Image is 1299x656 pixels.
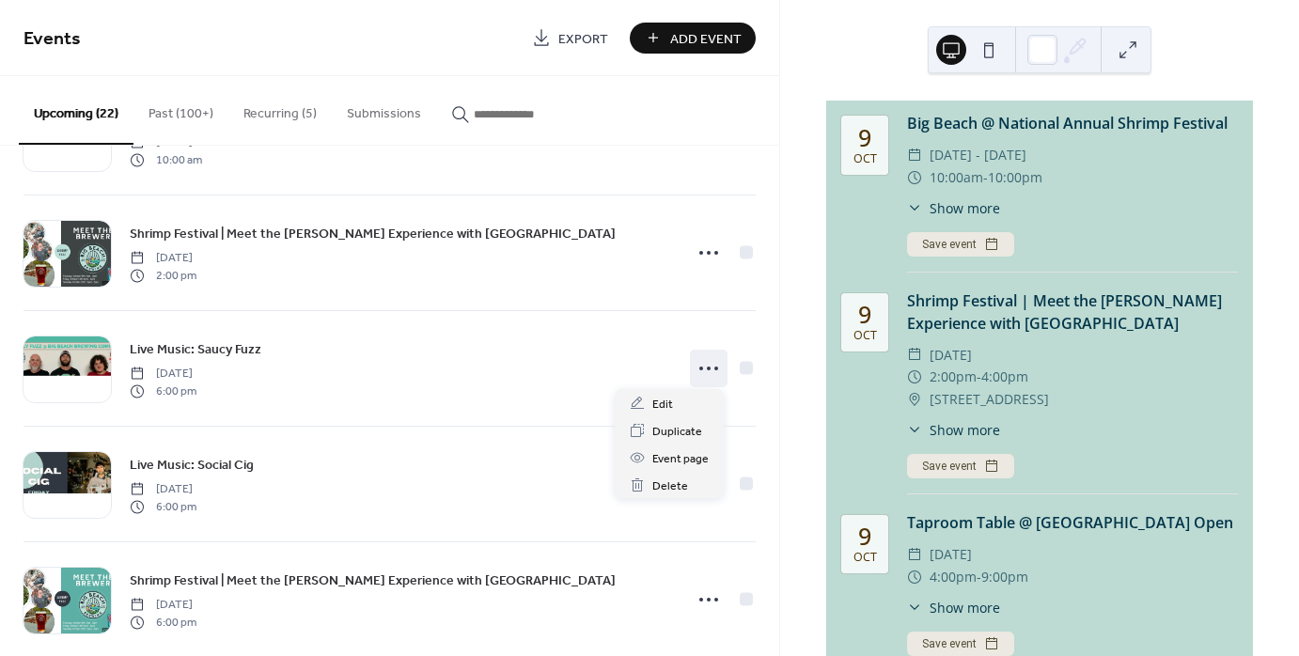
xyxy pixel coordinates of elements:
button: Upcoming (22) [19,76,133,145]
button: ​Show more [907,198,1000,218]
a: Live Music: Saucy Fuzz [130,338,261,360]
div: ​ [907,144,922,166]
span: 2:00 pm [130,267,196,284]
span: [DATE] [130,366,196,383]
span: Event page [652,449,709,469]
button: Past (100+) [133,76,228,143]
div: ​ [907,344,922,367]
a: Shrimp Festival | Meet the [PERSON_NAME] Experience with [GEOGRAPHIC_DATA] [130,223,616,244]
span: Live Music: Social Cig [130,456,254,476]
div: 9 [858,303,871,326]
div: Oct [853,330,877,342]
span: Show more [930,198,1000,218]
div: Big Beach @ National Annual Shrimp Festival [907,112,1238,134]
span: Edit [652,395,673,414]
span: [DATE] [930,543,972,566]
span: Live Music: Saucy Fuzz [130,340,261,360]
span: - [977,566,981,588]
span: Delete [652,476,688,496]
span: Shrimp Festival | Meet the [PERSON_NAME] Experience with [GEOGRAPHIC_DATA] [130,571,616,591]
div: ​ [907,543,922,566]
button: Save event [907,232,1014,257]
span: 4:00pm [930,566,977,588]
span: 6:00 pm [130,614,196,631]
span: 10:00am [930,166,983,189]
span: 9:00pm [981,566,1028,588]
a: Export [518,23,622,54]
span: 6:00 pm [130,383,196,399]
button: Recurring (5) [228,76,332,143]
div: Oct [853,153,877,165]
span: Shrimp Festival | Meet the [PERSON_NAME] Experience with [GEOGRAPHIC_DATA] [130,225,616,244]
span: [DATE] - [DATE] [930,144,1026,166]
span: [DATE] [930,344,972,367]
span: Show more [930,420,1000,440]
span: Duplicate [652,422,702,442]
div: ​ [907,366,922,388]
span: - [983,166,988,189]
span: Show more [930,598,1000,617]
button: Save event [907,632,1014,656]
button: Submissions [332,76,436,143]
span: Export [558,29,608,49]
a: Live Music: Social Cig [130,454,254,476]
div: ​ [907,198,922,218]
span: Events [23,21,81,57]
div: ​ [907,598,922,617]
button: Add Event [630,23,756,54]
button: ​Show more [907,420,1000,440]
div: ​ [907,566,922,588]
a: Shrimp Festival | Meet the [PERSON_NAME] Experience with [GEOGRAPHIC_DATA] [130,570,616,591]
span: [STREET_ADDRESS] [930,388,1049,411]
span: [DATE] [130,250,196,267]
span: 4:00pm [981,366,1028,388]
div: Shrimp Festival | Meet the [PERSON_NAME] Experience with [GEOGRAPHIC_DATA] [907,289,1238,335]
div: ​ [907,420,922,440]
div: 9 [858,524,871,548]
div: Oct [853,552,877,564]
span: 10:00pm [988,166,1042,189]
span: [DATE] [130,597,196,614]
div: Taproom Table @ [GEOGRAPHIC_DATA] Open [907,511,1238,534]
div: 9 [858,126,871,149]
button: ​Show more [907,598,1000,617]
span: 10:00 am [130,151,202,168]
span: - [977,366,981,388]
span: 2:00pm [930,366,977,388]
span: Add Event [670,29,742,49]
div: ​ [907,388,922,411]
div: ​ [907,166,922,189]
button: Save event [907,454,1014,478]
span: [DATE] [130,481,196,498]
span: 6:00 pm [130,498,196,515]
